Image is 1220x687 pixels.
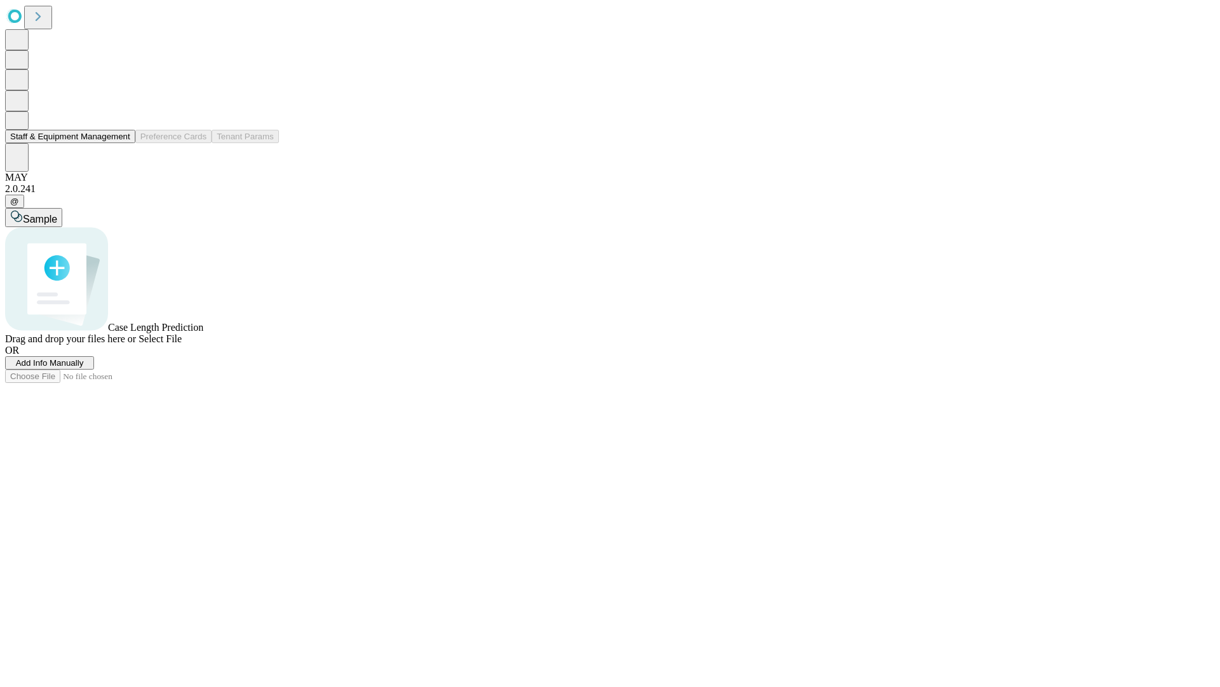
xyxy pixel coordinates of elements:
button: Add Info Manually [5,356,94,370]
div: 2.0.241 [5,183,1215,195]
span: Case Length Prediction [108,322,203,333]
div: MAY [5,172,1215,183]
button: Sample [5,208,62,227]
span: Sample [23,214,57,225]
button: Tenant Params [212,130,279,143]
button: @ [5,195,24,208]
button: Preference Cards [135,130,212,143]
button: Staff & Equipment Management [5,130,135,143]
span: Select File [139,333,182,344]
span: @ [10,197,19,206]
span: OR [5,345,19,356]
span: Drag and drop your files here or [5,333,136,344]
span: Add Info Manually [16,358,84,368]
